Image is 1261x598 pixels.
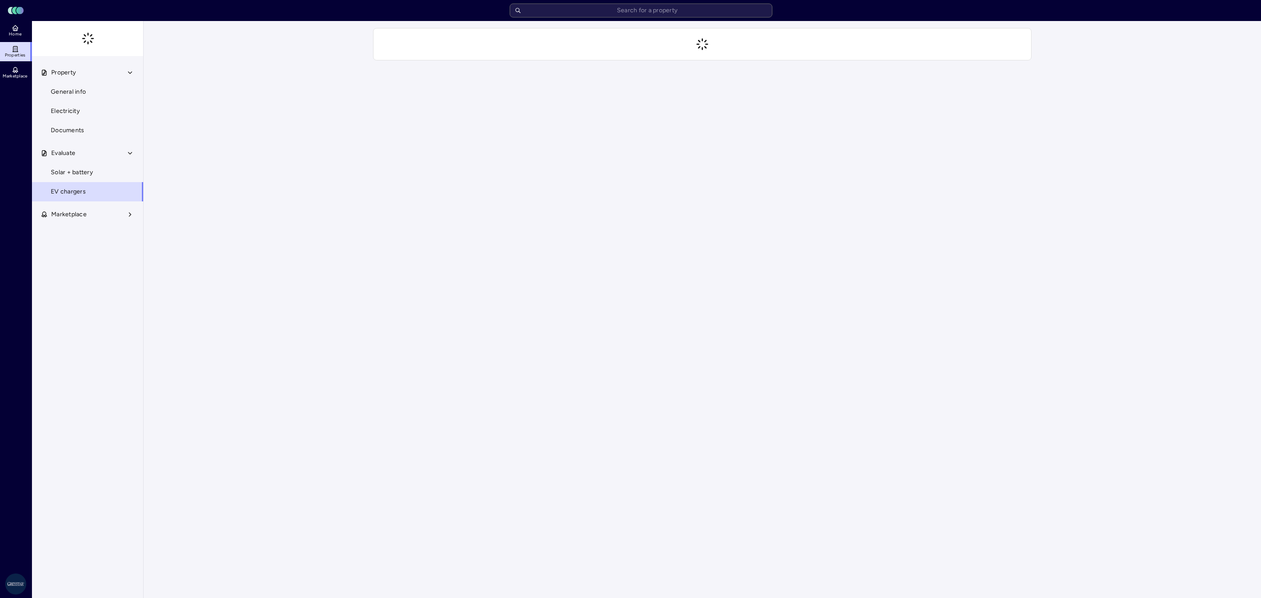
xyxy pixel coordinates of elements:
[32,144,144,163] button: Evaluate
[51,187,86,197] span: EV chargers
[51,106,80,116] span: Electricity
[3,74,27,79] span: Marketplace
[51,210,87,219] span: Marketplace
[51,148,75,158] span: Evaluate
[510,4,772,18] input: Search for a property
[32,121,144,140] a: Documents
[32,163,144,182] a: Solar + battery
[32,102,144,121] a: Electricity
[32,182,144,201] a: EV chargers
[51,68,76,77] span: Property
[9,32,21,37] span: Home
[5,53,26,58] span: Properties
[51,168,93,177] span: Solar + battery
[32,205,144,224] button: Marketplace
[32,63,144,82] button: Property
[5,573,26,594] img: Greystar AS
[32,82,144,102] a: General info
[51,126,84,135] span: Documents
[51,87,86,97] span: General info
